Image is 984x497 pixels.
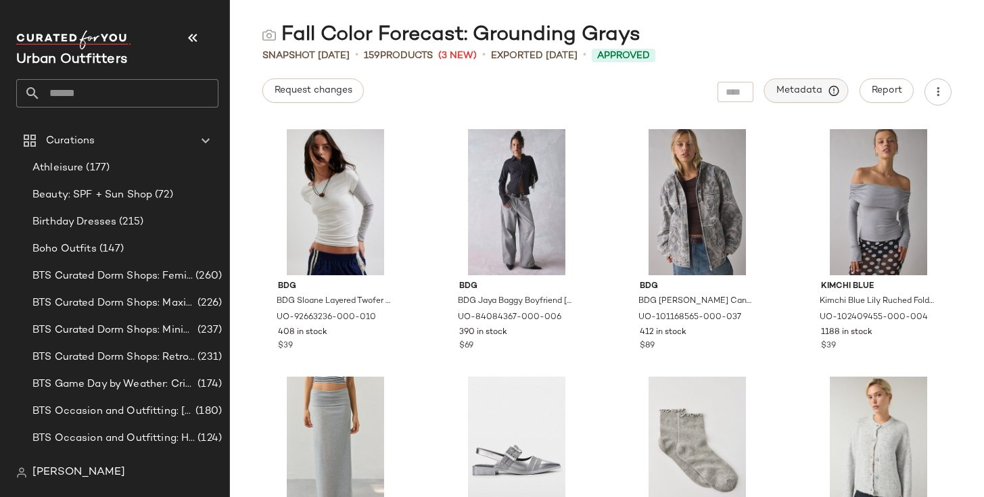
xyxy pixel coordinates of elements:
span: 159 [364,51,380,61]
span: BTS Curated Dorm Shops: Minimalist [32,323,195,338]
span: BDG [640,281,755,293]
span: $39 [278,340,293,352]
span: BDG Jaya Baggy Boyfriend [PERSON_NAME] in [US_STATE] Grey, Women's at Urban Outfitters [458,295,573,308]
span: BTS Curated Dorm Shops: Retro+ Boho [32,350,195,365]
span: UO-102409455-000-004 [820,312,928,324]
span: UO-92663236-000-010 [277,312,376,324]
span: 412 in stock [640,327,686,339]
div: Products [364,49,433,63]
span: Kimchi Blue Lily Ruched Foldover Off-The-Shoulder Knit Top in Grey, Women's at Urban Outfitters [820,295,935,308]
span: (260) [193,268,222,284]
span: (180) [193,404,222,419]
span: BTS Curated Dorm Shops: Feminine [32,268,193,284]
span: Athleisure [32,160,83,176]
span: Beauty: SPF + Sun Shop [32,187,152,203]
span: (72) [152,187,173,203]
div: Fall Color Forecast: Grounding Grays [262,22,640,49]
span: UO-84084367-000-006 [458,312,561,324]
span: Curations [46,133,95,149]
span: (226) [195,295,222,311]
span: (124) [195,431,222,446]
span: Snapshot [DATE] [262,49,350,63]
img: 101168565_037_b [629,129,766,275]
span: Boho Outfits [32,241,97,257]
span: Request changes [274,85,352,96]
span: BDG [PERSON_NAME] Canvas Zip-Up Hooded Skate Jacket in Camo, Women's at Urban Outfitters [638,295,753,308]
span: Kimchi Blue [821,281,936,293]
span: BDG [278,281,393,293]
span: Approved [597,49,650,63]
span: BDG Sloane Layered Twofer Long Sleeve Tee in White/Grey, Women's at Urban Outfitters [277,295,392,308]
span: $39 [821,340,836,352]
span: (147) [97,241,124,257]
p: Exported [DATE] [491,49,578,63]
span: Birthday Dresses [32,214,116,230]
img: 84084367_006_b [448,129,585,275]
span: BTS Game Day by Weather: Crisp & Cozy [32,377,195,392]
span: 1188 in stock [821,327,872,339]
span: BTS Occasion and Outfitting: [PERSON_NAME] to Party [32,404,193,419]
span: (174) [195,377,222,392]
span: BTS Occassion and Outfitting: Campus Lounge [32,458,195,473]
span: • [583,47,586,64]
span: (237) [195,323,222,338]
span: Current Company Name [16,53,127,67]
span: (3 New) [438,49,477,63]
img: cfy_white_logo.C9jOOHJF.svg [16,30,131,49]
img: 92663236_010_b [267,129,404,275]
img: svg%3e [262,28,276,42]
span: • [355,47,358,64]
button: Report [860,78,914,103]
button: Request changes [262,78,364,103]
span: $89 [640,340,655,352]
img: svg%3e [16,467,27,478]
span: Report [871,85,902,96]
span: $69 [459,340,473,352]
span: • [482,47,486,64]
span: (198) [195,458,222,473]
span: Metadata [776,85,837,97]
span: UO-101168565-000-037 [638,312,741,324]
span: [PERSON_NAME] [32,465,125,481]
span: (215) [116,214,143,230]
img: 102409455_004_b [810,129,947,275]
span: 390 in stock [459,327,507,339]
span: BTS Curated Dorm Shops: Maximalist [32,295,195,311]
span: (231) [195,350,222,365]
span: (177) [83,160,110,176]
span: 408 in stock [278,327,327,339]
button: Metadata [764,78,849,103]
span: BTS Occasion and Outfitting: Homecoming Dresses [32,431,195,446]
span: BDG [459,281,574,293]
